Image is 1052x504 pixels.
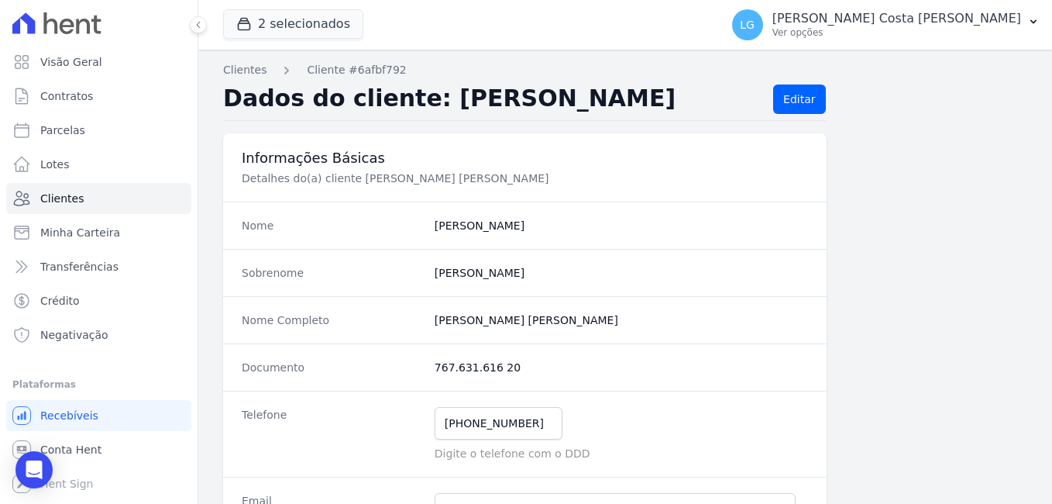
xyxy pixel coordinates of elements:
span: Clientes [40,191,84,206]
div: Open Intercom Messenger [15,451,53,488]
span: LG [740,19,755,30]
a: Negativação [6,319,191,350]
h2: Dados do cliente: [PERSON_NAME] [223,85,761,114]
a: Minha Carteira [6,217,191,248]
a: Clientes [223,62,266,78]
a: Parcelas [6,115,191,146]
button: LG [PERSON_NAME] Costa [PERSON_NAME] Ver opções [720,3,1052,47]
nav: Breadcrumb [223,62,1027,78]
dd: [PERSON_NAME] [435,265,808,281]
a: Recebíveis [6,400,191,431]
span: Conta Hent [40,442,101,457]
a: Editar [773,85,825,114]
span: Minha Carteira [40,225,120,240]
a: Lotes [6,149,191,180]
div: Plataformas [12,375,185,394]
p: Digite o telefone com o DDD [435,446,808,461]
h3: Informações Básicas [242,149,808,167]
span: Parcelas [40,123,85,138]
dt: Sobrenome [242,265,422,281]
a: Transferências [6,251,191,282]
a: Conta Hent [6,434,191,465]
button: 2 selecionados [223,9,363,39]
a: Crédito [6,285,191,316]
dt: Nome Completo [242,312,422,328]
dd: [PERSON_NAME] [PERSON_NAME] [435,312,808,328]
p: Detalhes do(a) cliente [PERSON_NAME] [PERSON_NAME] [242,171,762,186]
dt: Nome [242,218,422,233]
dd: 767.631.616 20 [435,360,808,375]
span: Negativação [40,327,108,343]
span: Transferências [40,259,119,274]
a: Cliente #6afbf792 [307,62,406,78]
span: Recebíveis [40,408,98,423]
dd: [PERSON_NAME] [435,218,808,233]
a: Clientes [6,183,191,214]
a: Contratos [6,81,191,112]
a: Visão Geral [6,47,191,78]
p: [PERSON_NAME] Costa [PERSON_NAME] [772,11,1021,26]
p: Ver opções [772,26,1021,39]
span: Lotes [40,157,70,172]
span: Visão Geral [40,54,102,70]
span: Contratos [40,88,93,104]
span: Crédito [40,293,80,309]
dt: Documento [242,360,422,375]
dt: Telefone [242,407,422,461]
